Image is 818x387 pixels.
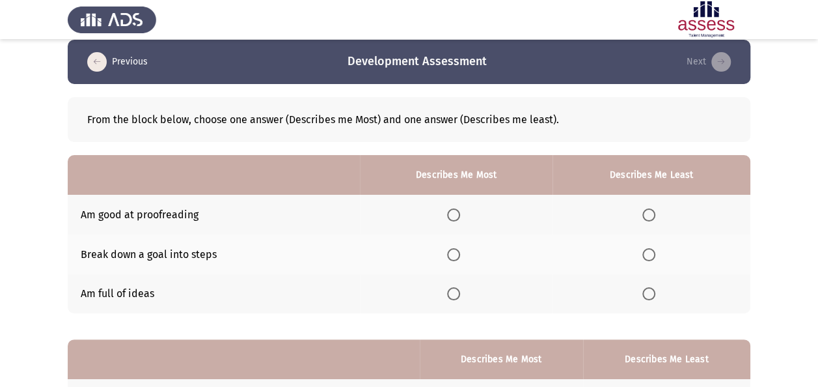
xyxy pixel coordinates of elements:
[447,287,465,300] mat-radio-group: Select an option
[552,155,750,195] th: Describes Me Least
[68,1,156,38] img: Assess Talent Management logo
[348,53,487,70] h3: Development Assessment
[360,155,552,195] th: Describes Me Most
[583,339,750,379] th: Describes Me Least
[642,208,661,220] mat-radio-group: Select an option
[662,1,750,38] img: Assessment logo of Development Assessment R1 (EN/AR)
[683,51,735,72] button: check the missing
[447,208,465,220] mat-radio-group: Select an option
[87,113,731,126] div: From the block below, choose one answer (Describes me Most) and one answer (Describes me least).
[420,339,583,379] th: Describes Me Most
[68,195,360,235] td: Am good at proofreading
[642,248,661,260] mat-radio-group: Select an option
[83,51,152,72] button: load previous page
[68,235,360,274] td: Break down a goal into steps
[642,287,661,300] mat-radio-group: Select an option
[68,274,360,314] td: Am full of ideas
[447,248,465,260] mat-radio-group: Select an option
